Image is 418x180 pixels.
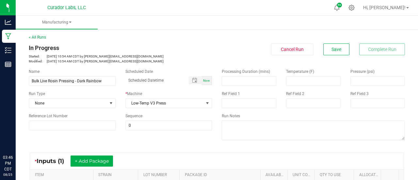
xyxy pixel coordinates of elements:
span: Machine [127,91,142,96]
span: Inputs (1) [37,157,71,165]
inline-svg: Manufacturing [5,33,11,40]
button: Save [323,43,349,55]
span: Cancel Run [281,47,304,52]
inline-svg: Analytics [5,19,11,25]
span: Hi, [PERSON_NAME]! [363,5,406,10]
span: 9+ [338,4,341,7]
button: Complete Run [359,43,405,55]
a: LOT NUMBERSortable [143,172,177,178]
span: Sequence [125,114,142,118]
span: Run Type [29,91,45,97]
button: Cancel Run [271,43,313,55]
p: [DATE] 10:54 AM CDT by [PERSON_NAME][EMAIL_ADDRESS][DOMAIN_NAME] [29,59,212,64]
iframe: Resource center [7,128,26,147]
a: < All Runs [29,35,46,40]
span: Complete Run [368,47,396,52]
span: Manufacturing [16,20,98,25]
div: In Progress [29,43,212,52]
inline-svg: Reports [5,61,11,68]
span: Toggle popup [189,76,201,84]
a: QTY TO USESortable [320,172,352,178]
span: Reference Lot Number [29,114,68,118]
a: Allocated CostSortable [359,172,378,178]
a: AVAILABLESortable [265,172,285,178]
a: Manufacturing [16,16,98,29]
p: [DATE] 10:54 AM CDT by [PERSON_NAME][EMAIL_ADDRESS][DOMAIN_NAME] [29,54,212,59]
p: 03:46 PM CDT [3,155,13,172]
input: Scheduled Datetime [125,76,182,84]
span: Save [331,47,341,52]
span: Ref Field 1 [222,91,240,96]
iframe: Resource center unread badge [19,127,27,135]
inline-svg: Inventory [5,47,11,54]
div: Manage settings [347,5,356,11]
span: Curador Labs, LLC [47,5,86,10]
a: STRAINSortable [98,172,136,178]
span: Now [203,79,210,82]
span: Scheduled Date [125,69,153,74]
a: Sortable [386,172,396,178]
span: Started: [29,54,47,59]
span: Modified: [29,59,47,64]
a: PACKAGE IDSortable [185,172,258,178]
a: Unit CostSortable [293,172,312,178]
span: Temperature (F) [286,69,314,74]
span: Ref Field 2 [286,91,304,96]
p: 08/25 [3,172,13,177]
span: Pressure (psi) [350,69,375,74]
span: Ref Field 3 [350,91,369,96]
span: None [29,99,107,108]
button: + Add Package [71,155,113,167]
span: Name [29,69,40,74]
span: Run Notes [222,114,240,118]
span: Low-Temp V3 Press [126,99,204,108]
a: ITEMSortable [35,172,90,178]
span: Processing Duration (mins) [222,69,270,74]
